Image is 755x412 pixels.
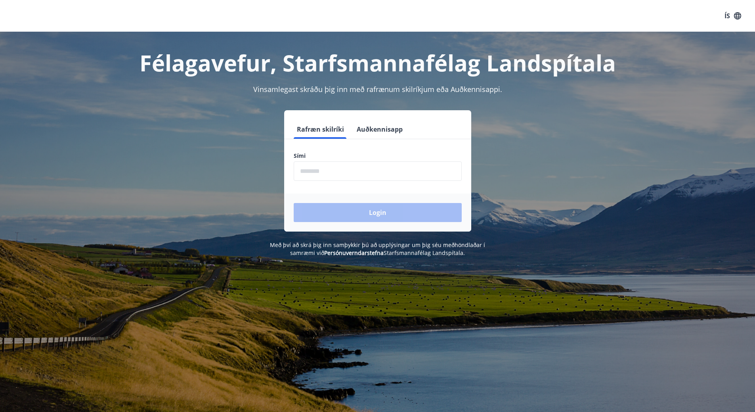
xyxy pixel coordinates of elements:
span: Með því að skrá þig inn samþykkir þú að upplýsingar um þig séu meðhöndlaðar í samræmi við Starfsm... [270,241,485,257]
span: Vinsamlegast skráðu þig inn með rafrænum skilríkjum eða Auðkennisappi. [253,84,502,94]
a: Persónuverndarstefna [324,249,384,257]
button: Auðkennisapp [354,120,406,139]
button: ÍS [720,9,745,23]
h1: Félagavefur, Starfsmannafélag Landspítala [102,48,654,78]
button: Rafræn skilríki [294,120,347,139]
label: Sími [294,152,462,160]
